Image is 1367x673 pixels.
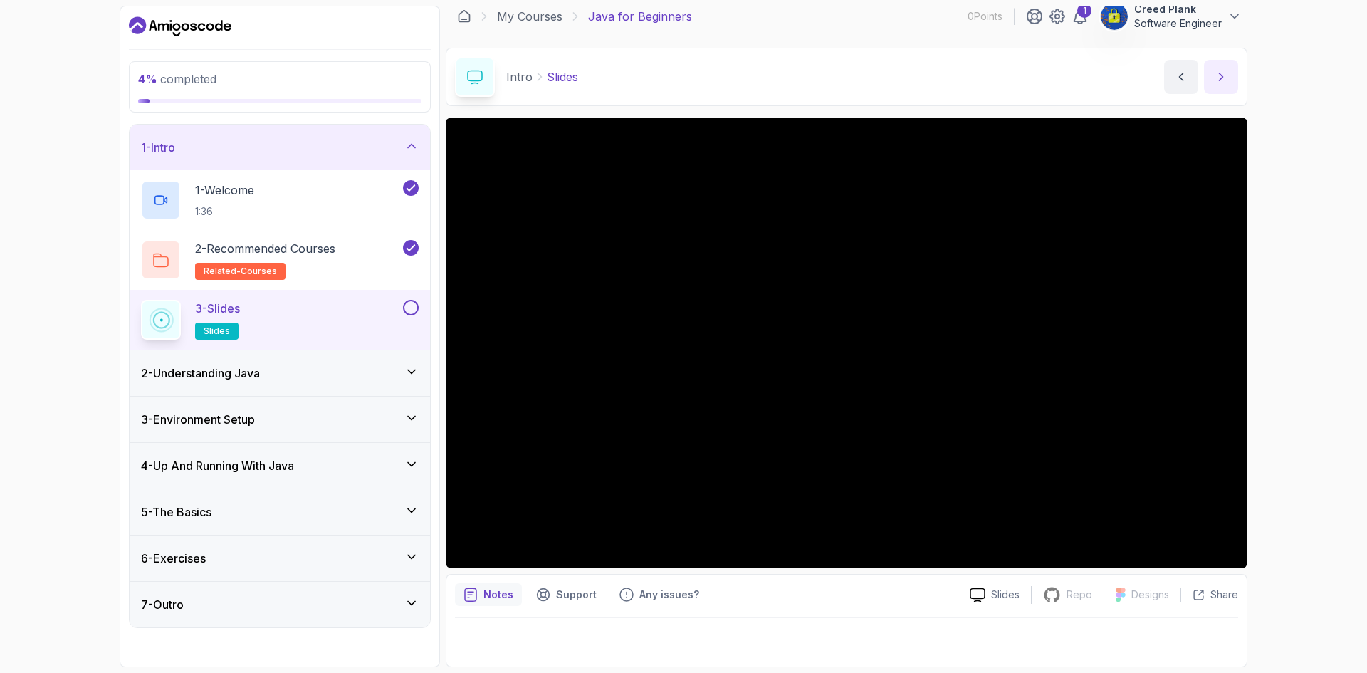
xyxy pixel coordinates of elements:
p: 1 - Welcome [195,182,254,199]
p: Intro [506,68,533,85]
p: Java for Beginners [588,8,692,25]
button: user profile imageCreed PlankSoftware Engineer [1100,2,1242,31]
p: Notes [483,588,513,602]
button: 2-Recommended Coursesrelated-courses [141,240,419,280]
p: 2 - Recommended Courses [195,240,335,257]
p: Any issues? [639,588,699,602]
button: 7-Outro [130,582,430,627]
h3: 5 - The Basics [141,504,211,521]
button: 6-Exercises [130,536,430,581]
button: 3-Environment Setup [130,397,430,442]
div: 1 [1077,4,1091,18]
button: 5-The Basics [130,489,430,535]
button: 2-Understanding Java [130,350,430,396]
p: Share [1210,588,1238,602]
button: notes button [455,583,522,606]
a: Dashboard [457,9,471,24]
span: slides [204,325,230,337]
p: Support [556,588,597,602]
p: Slides [991,588,1020,602]
p: Designs [1131,588,1169,602]
h3: 3 - Environment Setup [141,411,255,428]
h3: 4 - Up And Running With Java [141,457,294,474]
h3: 7 - Outro [141,596,184,613]
button: 4-Up And Running With Java [130,443,430,489]
span: related-courses [204,266,277,277]
button: Share [1180,588,1238,602]
h3: 1 - Intro [141,139,175,156]
a: Dashboard [129,15,231,38]
button: 1-Intro [130,125,430,170]
p: 3 - Slides [195,300,240,317]
button: Support button [528,583,605,606]
p: Repo [1067,588,1092,602]
p: Creed Plank [1134,2,1222,16]
button: next content [1204,60,1238,94]
p: 1:36 [195,204,254,219]
span: 4 % [138,72,157,86]
p: Software Engineer [1134,16,1222,31]
a: 1 [1072,8,1089,25]
a: My Courses [497,8,562,25]
button: previous content [1164,60,1198,94]
button: 1-Welcome1:36 [141,180,419,220]
p: Slides [547,68,578,85]
p: 0 Points [968,9,1002,24]
button: Feedback button [611,583,708,606]
button: 3-Slidesslides [141,300,419,340]
h3: 6 - Exercises [141,550,206,567]
span: completed [138,72,216,86]
a: Slides [958,588,1031,602]
h3: 2 - Understanding Java [141,365,260,382]
img: user profile image [1101,3,1128,30]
